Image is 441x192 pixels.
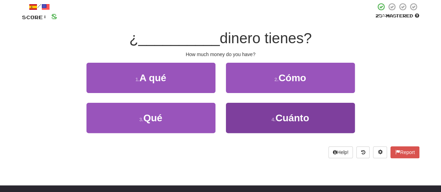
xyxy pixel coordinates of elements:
[274,77,279,82] small: 2 .
[143,113,162,123] span: Qué
[226,63,355,93] button: 2.Cómo
[86,63,215,93] button: 1.A qué
[22,14,47,20] span: Score:
[220,30,312,46] span: dinero tienes?
[129,30,138,46] span: ¿
[139,72,166,83] span: A qué
[375,13,386,18] span: 25 %
[135,77,139,82] small: 1 .
[139,117,143,122] small: 3 .
[86,103,215,133] button: 3.Qué
[390,146,419,158] button: Report
[51,12,57,21] span: 8
[22,51,419,58] div: How much money do you have?
[271,117,275,122] small: 4 .
[138,30,220,46] span: __________
[279,72,306,83] span: Cómo
[375,13,419,19] div: Mastered
[275,113,309,123] span: Cuánto
[226,103,355,133] button: 4.Cuánto
[22,2,57,11] div: /
[356,146,370,158] button: Round history (alt+y)
[328,146,353,158] button: Help!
